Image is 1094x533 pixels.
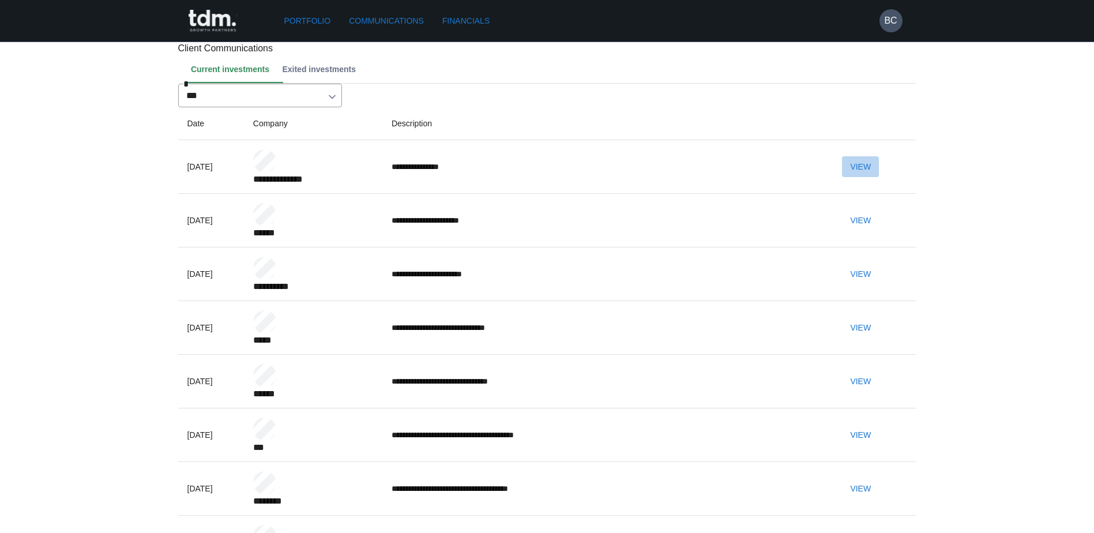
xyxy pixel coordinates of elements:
[187,55,916,83] div: Client notes tab
[842,478,879,500] button: View
[178,194,244,247] td: [DATE]
[178,301,244,355] td: [DATE]
[178,355,244,408] td: [DATE]
[178,462,244,516] td: [DATE]
[884,14,897,28] h6: BC
[842,264,879,285] button: View
[842,425,879,446] button: View
[178,247,244,301] td: [DATE]
[344,10,428,32] a: Communications
[178,140,244,194] td: [DATE]
[382,107,833,140] th: Description
[178,408,244,462] td: [DATE]
[438,10,494,32] a: Financials
[178,42,916,55] p: Client Communications
[842,371,879,392] button: View
[879,9,903,32] button: BC
[244,107,382,140] th: Company
[187,55,279,83] button: Current investments
[842,317,879,339] button: View
[842,156,879,178] button: View
[280,10,336,32] a: Portfolio
[178,107,244,140] th: Date
[279,55,365,83] button: Exited investments
[842,210,879,231] button: View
